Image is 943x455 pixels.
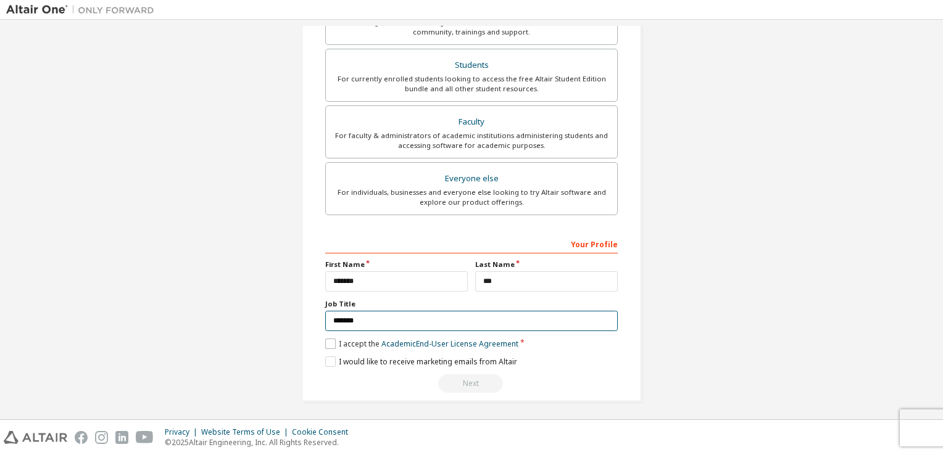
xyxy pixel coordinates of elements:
[333,131,610,150] div: For faculty & administrators of academic institutions administering students and accessing softwa...
[381,338,518,349] a: Academic End-User License Agreement
[333,74,610,94] div: For currently enrolled students looking to access the free Altair Student Edition bundle and all ...
[325,234,618,253] div: Your Profile
[201,427,292,437] div: Website Terms of Use
[6,4,160,16] img: Altair One
[333,113,610,131] div: Faculty
[165,427,201,437] div: Privacy
[333,170,610,187] div: Everyone else
[325,374,618,393] div: Read and acccept EULA to continue
[292,427,355,437] div: Cookie Consent
[333,57,610,74] div: Students
[115,431,128,444] img: linkedin.svg
[325,260,468,269] label: First Name
[333,17,610,37] div: For existing customers looking to access software downloads, HPC resources, community, trainings ...
[165,437,355,448] p: © 2025 Altair Engineering, Inc. All Rights Reserved.
[136,431,154,444] img: youtube.svg
[325,338,518,349] label: I accept the
[325,299,618,309] label: Job Title
[75,431,88,444] img: facebook.svg
[4,431,67,444] img: altair_logo.svg
[333,187,610,207] div: For individuals, businesses and everyone else looking to try Altair software and explore our prod...
[325,356,517,367] label: I would like to receive marketing emails from Altair
[95,431,108,444] img: instagram.svg
[475,260,618,269] label: Last Name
